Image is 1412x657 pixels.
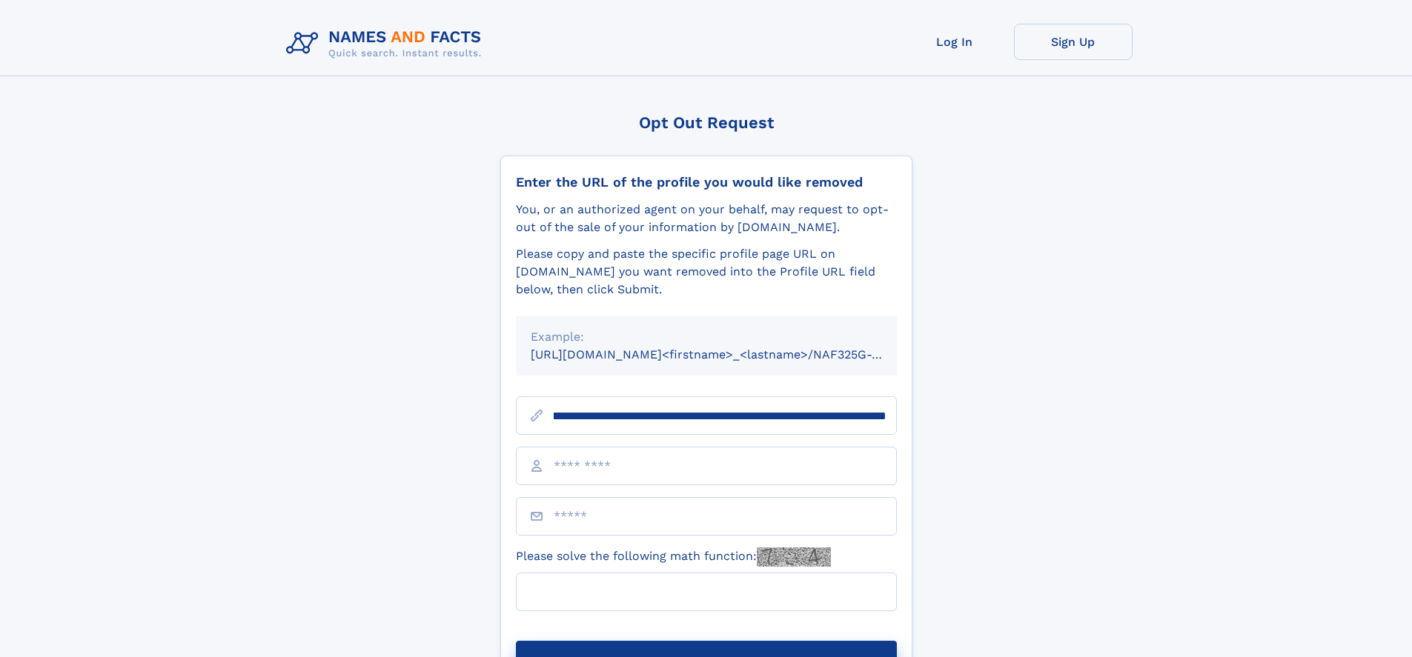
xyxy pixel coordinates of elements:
[516,547,831,567] label: Please solve the following math function:
[516,245,897,299] div: Please copy and paste the specific profile page URL on [DOMAIN_NAME] you want removed into the Pr...
[500,113,912,132] div: Opt Out Request
[280,24,494,64] img: Logo Names and Facts
[531,347,925,361] small: [URL][DOMAIN_NAME]<firstname>_<lastname>/NAF325G-xxxxxxxx
[895,24,1014,60] a: Log In
[516,201,897,236] div: You, or an authorized agent on your behalf, may request to opt-out of the sale of your informatio...
[516,174,897,190] div: Enter the URL of the profile you would like removed
[1014,24,1133,60] a: Sign Up
[531,328,882,346] div: Example:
